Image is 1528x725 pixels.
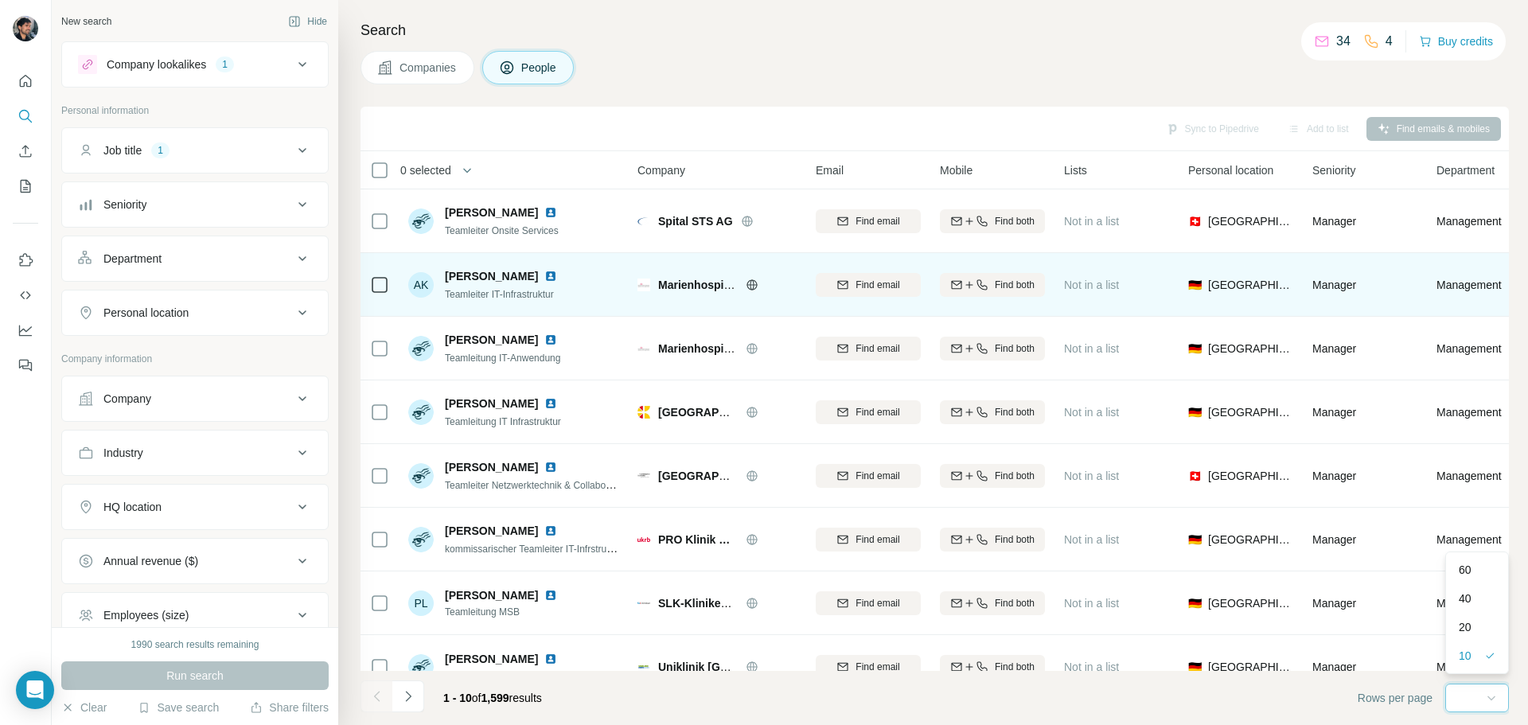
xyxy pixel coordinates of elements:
button: Find both [940,655,1045,679]
div: Seniority [103,197,146,212]
span: Companies [400,60,458,76]
span: Teamleitung MSB [445,605,576,619]
button: Find email [816,528,921,552]
button: Find email [816,591,921,615]
span: Lists [1064,162,1087,178]
button: Save search [138,700,219,715]
span: [GEOGRAPHIC_DATA] [1208,659,1293,675]
img: Avatar [408,209,434,234]
span: [PERSON_NAME] [445,268,538,284]
p: 4 [1386,32,1393,51]
button: Buy credits [1419,30,1493,53]
div: Company lookalikes [107,57,206,72]
img: LinkedIn logo [544,333,557,346]
div: AK [408,272,434,298]
button: Annual revenue ($) [62,542,328,580]
img: Logo of Marienhospital Stuttgart [637,342,650,355]
div: 1990 search results remaining [131,637,259,652]
span: Find email [856,596,899,610]
button: HQ location [62,488,328,526]
div: 1 [151,143,170,158]
button: Navigate to next page [392,680,424,712]
p: 10 [1459,648,1471,664]
span: [GEOGRAPHIC_DATA] [1208,532,1293,548]
img: Avatar [408,336,434,361]
button: Use Surfe API [13,281,38,310]
span: Find email [856,660,899,674]
span: Find both [995,405,1035,419]
div: 1 [216,57,234,72]
div: Annual revenue ($) [103,553,198,569]
span: [GEOGRAPHIC_DATA] [658,470,778,482]
img: LinkedIn logo [544,397,557,410]
span: Company [637,162,685,178]
img: Logo of Kantonsspital Baselland [637,470,650,482]
div: Open Intercom Messenger [16,671,54,709]
span: Find email [856,532,899,547]
button: Clear [61,700,107,715]
p: 20 [1459,619,1471,635]
button: Find both [940,400,1045,424]
span: Not in a list [1064,342,1119,355]
div: Department [103,251,162,267]
button: Search [13,102,38,131]
span: [GEOGRAPHIC_DATA] [1208,277,1293,293]
span: 1 - 10 [443,692,472,704]
div: Employees (size) [103,607,189,623]
span: Find both [995,214,1035,228]
img: Logo of Spital STS AG [637,215,650,228]
img: Avatar [408,400,434,425]
button: My lists [13,172,38,201]
button: Enrich CSV [13,137,38,166]
button: Find both [940,591,1045,615]
span: SLK-Kliniken [GEOGRAPHIC_DATA] [658,597,850,610]
span: Manager [1312,279,1356,291]
span: Find both [995,341,1035,356]
div: New search [61,14,111,29]
span: 🇩🇪 [1188,595,1202,611]
span: Teamleiter Netzwerktechnik & Collaboration Services [445,478,668,491]
button: Find email [816,273,921,297]
span: Marienhospital [GEOGRAPHIC_DATA] [658,279,859,291]
span: [GEOGRAPHIC_DATA] [1208,341,1293,357]
img: Logo of SLK-Kliniken Heilbronn [637,597,650,610]
button: Department [62,240,328,278]
button: Employees (size) [62,596,328,634]
button: Use Surfe on LinkedIn [13,246,38,275]
span: Email [816,162,844,178]
button: Industry [62,434,328,472]
span: Teamleiter IT-Infrastruktur [445,289,554,300]
span: Not in a list [1064,533,1119,546]
span: Find email [856,405,899,419]
span: [PERSON_NAME] [445,332,538,348]
button: Seniority [62,185,328,224]
span: of [472,692,481,704]
span: 🇨🇭 [1188,213,1202,229]
span: Department [1436,162,1495,178]
div: PL [408,591,434,616]
div: Company [103,391,151,407]
button: Company [62,380,328,418]
span: Rows per page [1358,690,1432,706]
span: Not in a list [1064,215,1119,228]
img: LinkedIn logo [544,270,557,283]
span: [PERSON_NAME] [445,459,538,475]
span: Marienhospital [GEOGRAPHIC_DATA] [658,342,859,355]
img: LinkedIn logo [544,589,557,602]
div: HQ location [103,499,162,515]
span: Teamleiter Onsite Services [445,225,559,236]
img: Logo of Städtisches Klinikum Karlsruhe gGmbH [637,406,650,419]
button: Find both [940,209,1045,233]
span: [GEOGRAPHIC_DATA] [1208,468,1293,484]
button: Find both [940,464,1045,488]
span: Uniklinik [GEOGRAPHIC_DATA] [658,661,827,673]
span: Find both [995,532,1035,547]
span: results [443,692,542,704]
img: Logo of Uniklinik RWTH Aachen [637,661,650,673]
span: Find both [995,596,1035,610]
span: 🇩🇪 [1188,404,1202,420]
p: 40 [1459,591,1471,606]
div: Industry [103,445,143,461]
span: 0 selected [400,162,451,178]
span: Management [1436,404,1502,420]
